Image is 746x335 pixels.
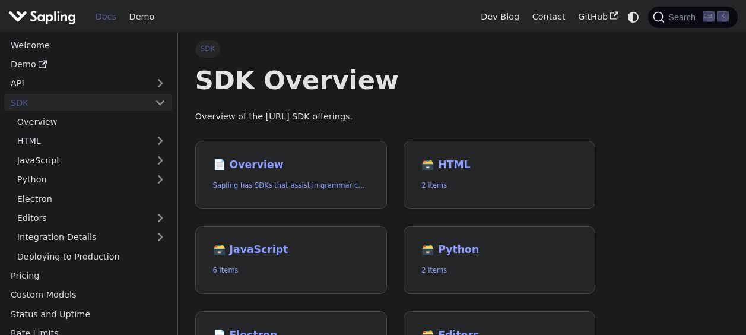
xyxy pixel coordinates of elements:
[648,7,737,28] button: Search (Ctrl+K)
[8,8,76,26] img: Sapling.ai
[625,8,642,26] button: Switch between dark and light mode (currently system mode)
[213,180,369,191] p: Sapling has SDKs that assist in grammar checking text for Python and JavaScript, and an HTTP API ...
[148,210,172,227] button: Expand sidebar category 'Editors'
[195,40,596,57] nav: Breadcrumbs
[8,8,80,26] a: Sapling.ai
[11,171,172,188] a: Python
[717,11,729,22] kbd: K
[4,56,172,73] a: Demo
[421,180,577,191] p: 2 items
[11,248,172,265] a: Deploying to Production
[404,226,595,295] a: 🗃️ Python2 items
[195,141,387,209] a: 📄️ OverviewSapling has SDKs that assist in grammar checking text for Python and JavaScript, and a...
[572,8,624,26] a: GitHub
[195,64,596,96] h1: SDK Overview
[11,151,172,169] a: JavaScript
[4,36,172,53] a: Welcome
[11,132,172,150] a: HTML
[89,8,123,26] a: Docs
[213,159,369,172] h2: Overview
[421,244,577,257] h2: Python
[11,190,172,207] a: Electron
[421,159,577,172] h2: HTML
[404,141,595,209] a: 🗃️ HTML2 items
[474,8,525,26] a: Dev Blog
[4,75,148,92] a: API
[4,286,172,304] a: Custom Models
[195,226,387,295] a: 🗃️ JavaScript6 items
[148,94,172,111] button: Collapse sidebar category 'SDK'
[123,8,161,26] a: Demo
[195,110,596,124] p: Overview of the [URL] SDK offerings.
[195,40,220,57] span: SDK
[4,94,148,111] a: SDK
[11,113,172,131] a: Overview
[148,75,172,92] button: Expand sidebar category 'API'
[4,305,172,323] a: Status and Uptime
[665,12,703,22] span: Search
[11,229,172,246] a: Integration Details
[526,8,572,26] a: Contact
[421,265,577,276] p: 2 items
[213,244,369,257] h2: JavaScript
[11,210,148,227] a: Editors
[4,267,172,285] a: Pricing
[213,265,369,276] p: 6 items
